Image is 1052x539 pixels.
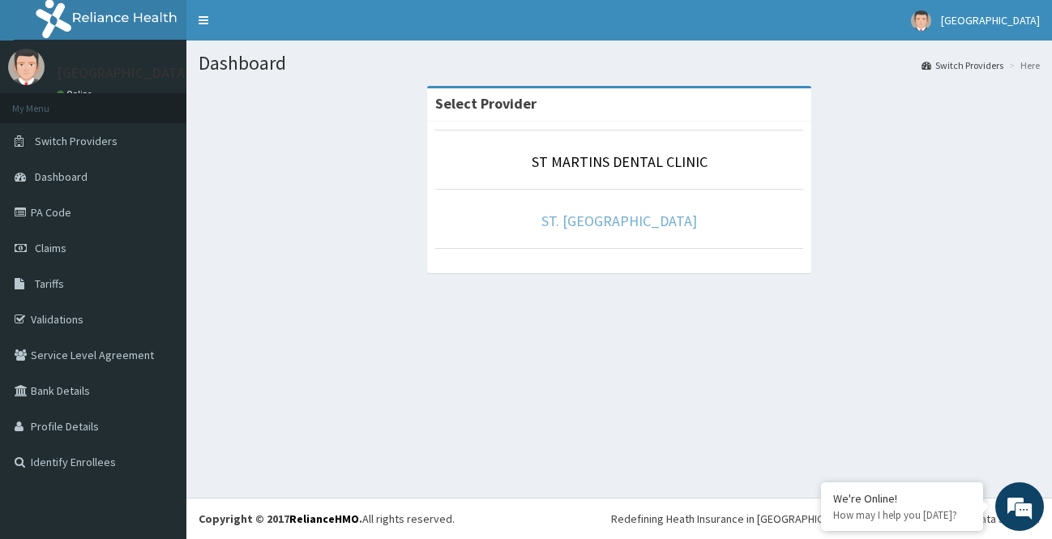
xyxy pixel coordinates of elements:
img: User Image [911,11,931,31]
p: [GEOGRAPHIC_DATA] [57,66,190,80]
strong: Copyright © 2017 . [199,511,362,526]
span: Dashboard [35,169,88,184]
img: d_794563401_company_1708531726252_794563401 [30,81,66,122]
a: RelianceHMO [289,511,359,526]
div: Minimize live chat window [266,8,305,47]
div: Chat with us now [84,91,272,112]
a: ST. [GEOGRAPHIC_DATA] [541,212,697,230]
a: Switch Providers [922,58,1003,72]
div: We're Online! [833,491,971,506]
div: Redefining Heath Insurance in [GEOGRAPHIC_DATA] using Telemedicine and Data Science! [611,511,1040,527]
strong: Select Provider [435,94,537,113]
p: How may I help you today? [833,508,971,522]
span: [GEOGRAPHIC_DATA] [941,13,1040,28]
img: User Image [8,49,45,85]
a: ST MARTINS DENTAL CLINIC [532,152,708,171]
span: We're online! [94,165,224,328]
footer: All rights reserved. [186,498,1052,539]
span: Tariffs [35,276,64,291]
h1: Dashboard [199,53,1040,74]
a: Online [57,88,96,100]
span: Switch Providers [35,134,118,148]
li: Here [1005,58,1040,72]
span: Claims [35,241,66,255]
textarea: Type your message and hit 'Enter' [8,363,309,420]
